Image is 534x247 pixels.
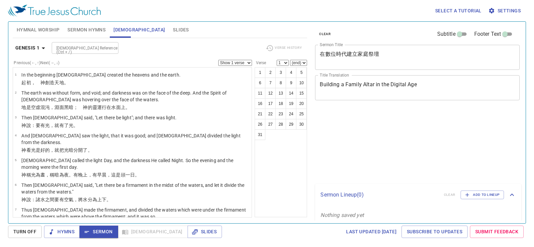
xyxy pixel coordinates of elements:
span: 7 [15,208,16,211]
button: 11 [255,88,265,99]
p: 地 [21,104,250,111]
wh6440: 上 [121,105,130,110]
b: Genesis 1 [15,44,40,52]
wh914: 。 [88,147,92,153]
button: Hymns [44,226,80,238]
button: 24 [286,109,296,119]
span: Hymnal Worship [17,26,60,34]
textarea: 在數位時代建立家庭祭壇 [320,51,515,64]
i: Nothing saved yet [320,212,364,218]
wh914: 為上下。 [92,197,111,202]
button: 15 [296,88,307,99]
p: 神 [21,171,250,178]
wh1961: 光 [45,123,78,128]
wh7363: 在水 [106,105,130,110]
span: Sermon [85,228,112,236]
button: 16 [255,98,265,109]
wh3117: 。 [135,172,140,177]
button: 18 [275,98,286,109]
wh1961: 空虛 [31,105,130,110]
wh216: 。 [73,123,78,128]
button: 8 [275,78,286,88]
button: 1 [255,67,265,78]
p: 起初 [21,79,181,86]
button: 5 [296,67,307,78]
wh4325: 分 [88,197,111,202]
button: 21 [255,109,265,119]
a: Submit Feedback [470,226,524,238]
wh216: 暗 [69,147,92,153]
textarea: Building a Family Altar in the Digital Age [320,81,515,94]
wh430: 看 [26,147,92,153]
span: 5 [15,158,16,162]
button: Select a tutorial [433,5,484,17]
span: Turn Off [13,228,36,236]
span: Submit Feedback [475,228,518,236]
wh8432: 要有空氣 [54,197,111,202]
span: 4 [15,133,16,137]
wh2822: 分開了 [73,147,92,153]
span: 2 [15,91,16,94]
button: 13 [275,88,286,99]
wh776: 是 [26,105,130,110]
button: 2 [265,67,276,78]
wh216: 為晝 [36,172,140,177]
span: 6 [15,183,16,187]
button: 14 [286,88,296,99]
span: Subtitle [437,30,456,38]
wh216: 是好的 [36,147,92,153]
wh7549: ，將水 [73,197,111,202]
wh922: ，淵 [50,105,130,110]
button: 31 [255,129,265,140]
wh7121: 光 [31,172,140,177]
wh2822: ； 神 [73,105,130,110]
button: 28 [275,119,286,130]
wh1242: ，這是頭一 [106,172,140,177]
p: The earth was without form, and void; and darkness was on the face of the deep. And the Spirit of... [21,90,250,103]
button: 20 [296,98,307,109]
wh6153: ，有早晨 [88,172,140,177]
span: clear [319,31,331,37]
p: 神 [21,122,177,129]
button: 3 [275,67,286,78]
wh2822: 為夜 [59,172,140,177]
span: 1 [15,73,16,76]
wh4325: 之間 [45,197,111,202]
wh559: ：要有 [31,123,78,128]
button: Settings [487,5,523,17]
p: And [DEMOGRAPHIC_DATA] saw the light, that it was good; and [DEMOGRAPHIC_DATA] divided the light ... [21,132,250,146]
iframe: from-child [312,107,480,181]
wh430: 創造 [45,80,69,85]
button: 6 [255,78,265,88]
wh7307: 運行 [97,105,130,110]
wh430: 稱 [26,172,140,177]
span: Select a tutorial [435,7,482,15]
p: Then [DEMOGRAPHIC_DATA] said, "Let there be a firmament in the midst of the waters, and let it di... [21,182,250,195]
wh2896: ，就把光 [50,147,92,153]
button: 17 [265,98,276,109]
wh430: 說 [26,197,111,202]
button: Turn Off [8,226,42,238]
span: 3 [15,115,16,119]
button: 26 [255,119,265,130]
p: Thus [DEMOGRAPHIC_DATA] made the firmament, and divided the waters which were under the firmament... [21,207,250,220]
span: [DEMOGRAPHIC_DATA] [113,26,165,34]
button: 4 [286,67,296,78]
p: [DEMOGRAPHIC_DATA] called the light Day, and the darkness He called Night. So the evening and the... [21,157,250,170]
wh7121: 暗 [54,172,140,177]
button: 29 [286,119,296,130]
button: 9 [286,78,296,88]
span: Hymns [49,228,74,236]
span: Footer Text [474,30,501,38]
span: Slides [193,228,217,236]
wh559: ：諸水 [31,197,111,202]
a: Subscribe to Updates [402,226,468,238]
button: clear [315,30,335,38]
a: Last updated [DATE] [343,226,399,238]
img: True Jesus Church [8,5,101,17]
button: Genesis 1 [13,42,50,54]
wh3117: ，稱 [45,172,140,177]
wh8414: 混沌 [40,105,130,110]
span: Add to Lineup [465,192,500,198]
wh6440: 黑暗 [64,105,130,110]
